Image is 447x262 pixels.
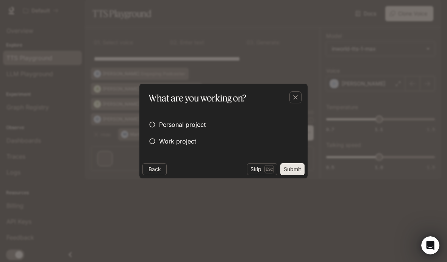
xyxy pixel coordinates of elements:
span: Personal project [159,120,206,129]
iframe: Intercom live chat [421,236,439,254]
span: Work project [159,137,196,146]
button: SkipEsc [247,163,277,175]
button: Back [142,163,167,175]
p: What are you working on? [148,91,246,105]
p: Esc [264,165,274,173]
button: Submit [280,163,305,175]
